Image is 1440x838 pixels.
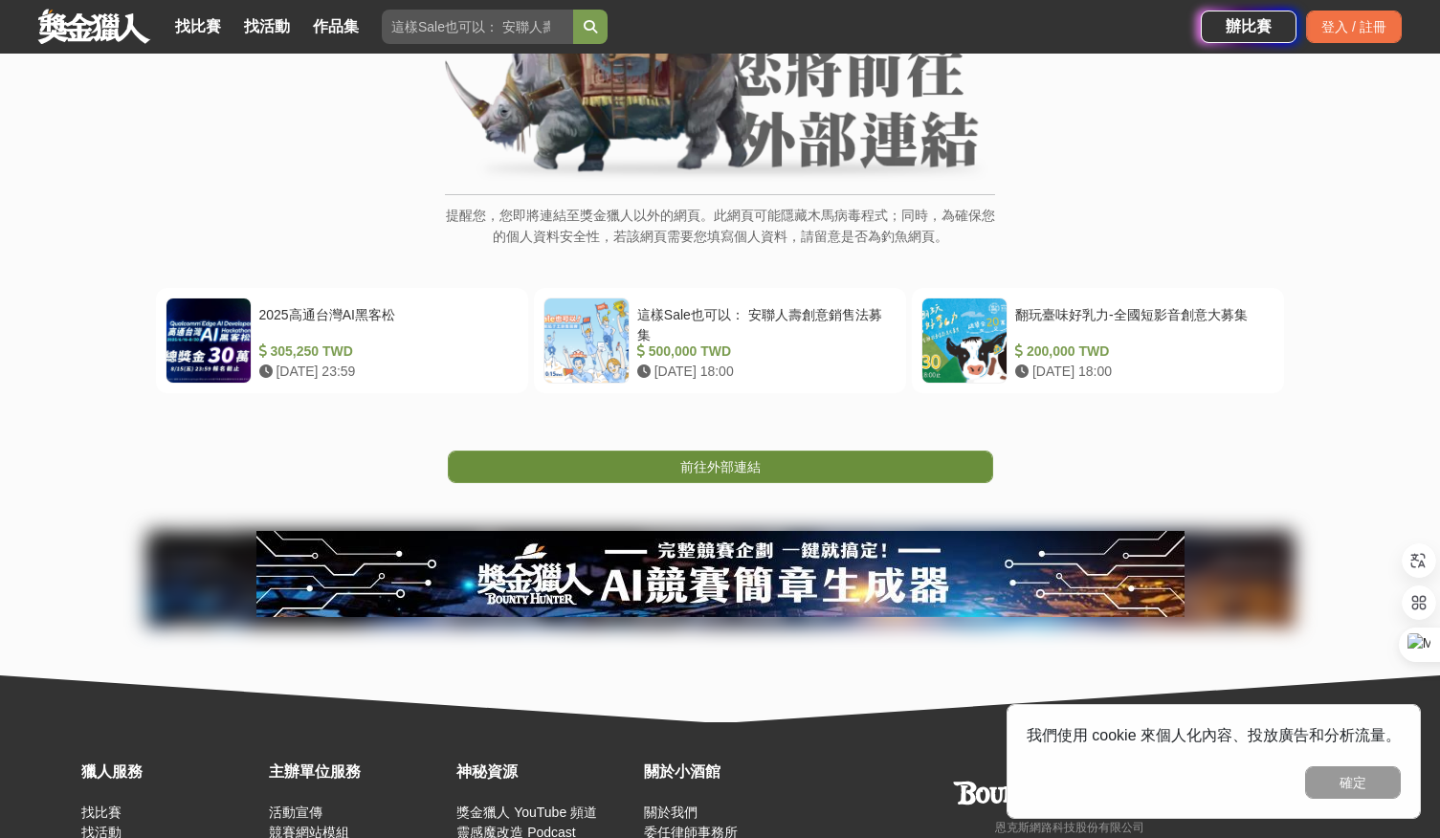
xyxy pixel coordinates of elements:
[456,805,597,820] a: 獎金獵人 YouTube 頻道
[236,13,298,40] a: 找活動
[448,451,993,483] a: 前往外部連結
[644,805,698,820] a: 關於我們
[259,362,511,382] div: [DATE] 23:59
[637,305,889,342] div: 這樣Sale也可以： 安聯人壽創意銷售法募集
[259,305,511,342] div: 2025高通台灣AI黑客松
[81,761,259,783] div: 獵人服務
[456,761,634,783] div: 神秘資源
[256,531,1185,617] img: e66c81bb-b616-479f-8cf1-2a61d99b1888.jpg
[156,288,528,393] a: 2025高通台灣AI黑客松 305,250 TWD [DATE] 23:59
[81,805,122,820] a: 找比賽
[1015,362,1267,382] div: [DATE] 18:00
[382,10,573,44] input: 這樣Sale也可以： 安聯人壽創意銷售法募集
[167,13,229,40] a: 找比賽
[1201,11,1296,43] a: 辦比賽
[644,761,822,783] div: 關於小酒館
[534,288,906,393] a: 這樣Sale也可以： 安聯人壽創意銷售法募集 500,000 TWD [DATE] 18:00
[637,362,889,382] div: [DATE] 18:00
[995,821,1144,834] small: 恩克斯網路科技股份有限公司
[1015,342,1267,362] div: 200,000 TWD
[1015,305,1267,342] div: 翻玩臺味好乳力-全國短影音創意大募集
[1306,11,1402,43] div: 登入 / 註冊
[445,205,995,267] p: 提醒您，您即將連結至獎金獵人以外的網頁。此網頁可能隱藏木馬病毒程式；同時，為確保您的個人資料安全性，若該網頁需要您填寫個人資料，請留意是否為釣魚網頁。
[259,342,511,362] div: 305,250 TWD
[269,761,447,783] div: 主辦單位服務
[269,805,322,820] a: 活動宣傳
[1027,727,1401,743] span: 我們使用 cookie 來個人化內容、投放廣告和分析流量。
[1305,766,1401,799] button: 確定
[305,13,366,40] a: 作品集
[680,459,761,474] span: 前往外部連結
[912,288,1284,393] a: 翻玩臺味好乳力-全國短影音創意大募集 200,000 TWD [DATE] 18:00
[637,342,889,362] div: 500,000 TWD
